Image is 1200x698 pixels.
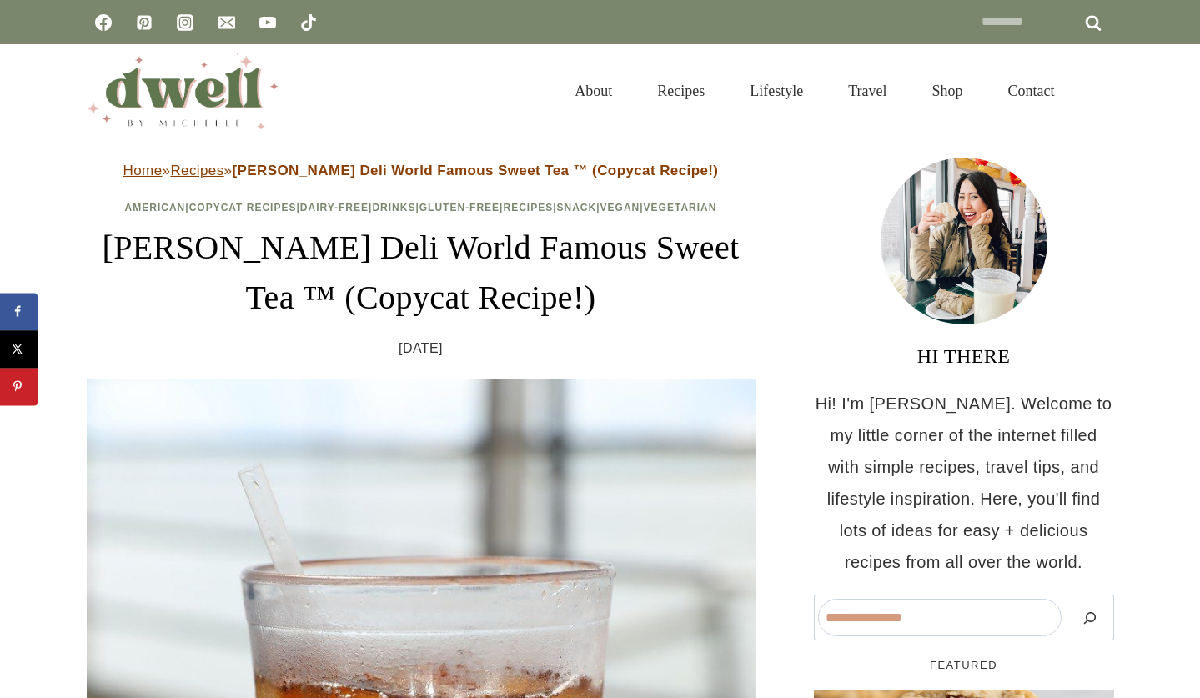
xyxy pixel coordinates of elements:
a: Recipes [170,163,223,178]
button: View Search Form [1086,77,1114,105]
span: | | | | | | | | [125,202,717,213]
a: Instagram [168,6,202,39]
a: Copycat Recipes [189,202,297,213]
a: Facebook [87,6,120,39]
a: American [125,202,186,213]
strong: [PERSON_NAME] Deli World Famous Sweet Tea ™ (Copycat Recipe!) [232,163,718,178]
time: [DATE] [399,336,443,361]
nav: Primary Navigation [552,62,1077,120]
h3: HI THERE [814,341,1114,371]
h1: [PERSON_NAME] Deli World Famous Sweet Tea ™ (Copycat Recipe!) [87,223,756,323]
a: TikTok [292,6,325,39]
img: DWELL by michelle [87,53,279,129]
button: Search [1070,599,1110,636]
a: Pinterest [128,6,161,39]
a: Drinks [372,202,415,213]
a: Lifestyle [727,62,826,120]
a: YouTube [251,6,284,39]
a: Shop [909,62,985,120]
h5: FEATURED [814,657,1114,674]
a: Home [123,163,163,178]
a: Gluten-Free [419,202,500,213]
a: Snack [557,202,597,213]
a: Vegan [600,202,640,213]
a: Email [210,6,244,39]
a: Vegetarian [644,202,717,213]
a: Recipes [503,202,553,213]
a: Travel [826,62,909,120]
a: About [552,62,635,120]
a: Recipes [635,62,727,120]
a: Contact [986,62,1077,120]
span: » » [123,163,719,178]
p: Hi! I'm [PERSON_NAME]. Welcome to my little corner of the internet filled with simple recipes, tr... [814,388,1114,578]
a: Dairy-Free [300,202,369,213]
